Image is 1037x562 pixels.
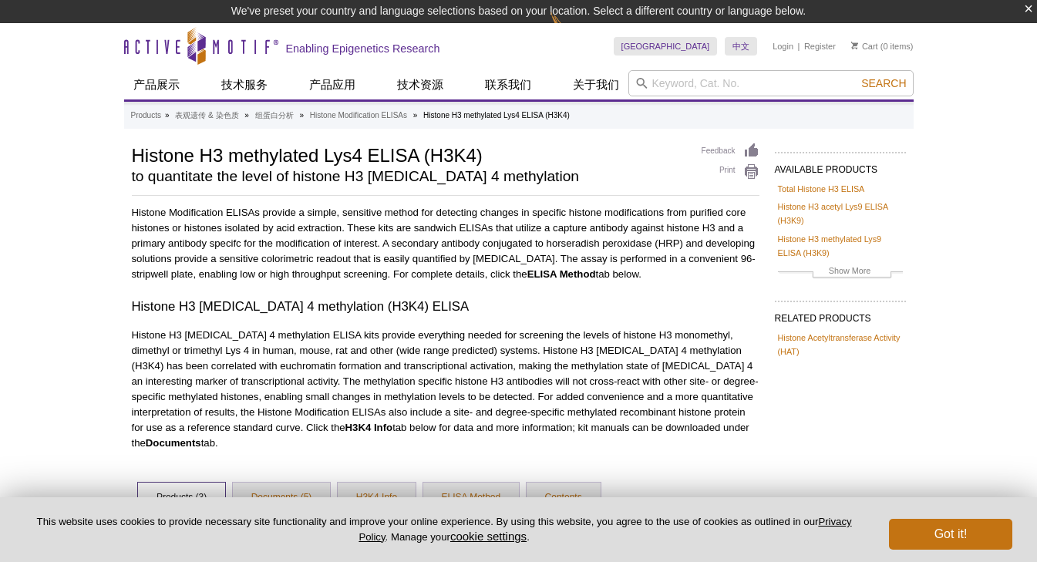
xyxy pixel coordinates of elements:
[775,152,906,180] h2: AVAILABLE PRODUCTS
[804,41,836,52] a: Register
[138,483,225,513] a: Products (3)
[773,41,793,52] a: Login
[131,109,161,123] a: Products
[124,70,189,99] a: 产品展示
[851,41,878,52] a: Cart
[527,483,601,513] a: Contents
[564,70,628,99] a: 关于我们
[476,70,540,99] a: 联系我们
[778,331,903,358] a: Histone Acetyltransferase Activity (HAT)
[338,483,416,513] a: H3K4 Info
[255,109,294,123] a: 组蛋白分析
[345,422,393,433] strong: H3K4 Info
[725,37,757,56] a: 中文
[212,70,277,99] a: 技术服务
[450,530,527,543] button: cookie settings
[798,37,800,56] li: |
[233,483,331,513] a: Documents (5)
[244,111,249,119] li: »
[299,111,304,119] li: »
[423,483,520,513] a: ELISA Method
[286,42,440,56] h2: Enabling Epigenetics Research
[132,298,759,316] h3: Histone H3 [MEDICAL_DATA] 4 methylation (H3K4) ELISA
[889,519,1012,550] button: Got it!
[132,328,759,451] p: Histone H3 [MEDICAL_DATA] 4 methylation ELISA kits provide everything needed for screening the le...
[25,515,864,544] p: This website uses cookies to provide necessary site functionality and improve your online experie...
[851,37,914,56] li: (0 items)
[614,37,718,56] a: [GEOGRAPHIC_DATA]
[778,182,865,196] a: Total Histone H3 ELISA
[628,70,914,96] input: Keyword, Cat. No.
[359,516,851,542] a: Privacy Policy
[165,111,170,119] li: »
[132,170,686,183] h2: to quantitate the level of histone H3 [MEDICAL_DATA] 4 methylation
[778,200,903,227] a: Histone H3 acetyl Lys9 ELISA (H3K9)
[857,76,911,90] button: Search
[146,437,201,449] strong: Documents
[175,109,238,123] a: 表观遗传 & 染色质
[851,42,858,49] img: Your Cart
[413,111,418,119] li: »
[861,77,906,89] span: Search
[702,163,759,180] a: Print
[778,264,903,281] a: Show More
[310,109,407,123] a: Histone Modification ELISAs
[132,143,686,166] h1: Histone H3 methylated Lys4 ELISA (H3K4)
[775,301,906,328] h2: RELATED PRODUCTS
[388,70,453,99] a: 技术资源
[300,70,365,99] a: 产品应用
[132,205,759,282] p: Histone Modification ELISAs provide a simple, sensitive method for detecting changes in specific ...
[527,268,596,280] strong: ELISA Method
[550,12,591,48] img: Change Here
[778,232,903,260] a: Histone H3 methylated Lys9 ELISA (H3K9)
[702,143,759,160] a: Feedback
[423,111,570,119] li: Histone H3 methylated Lys4 ELISA (H3K4)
